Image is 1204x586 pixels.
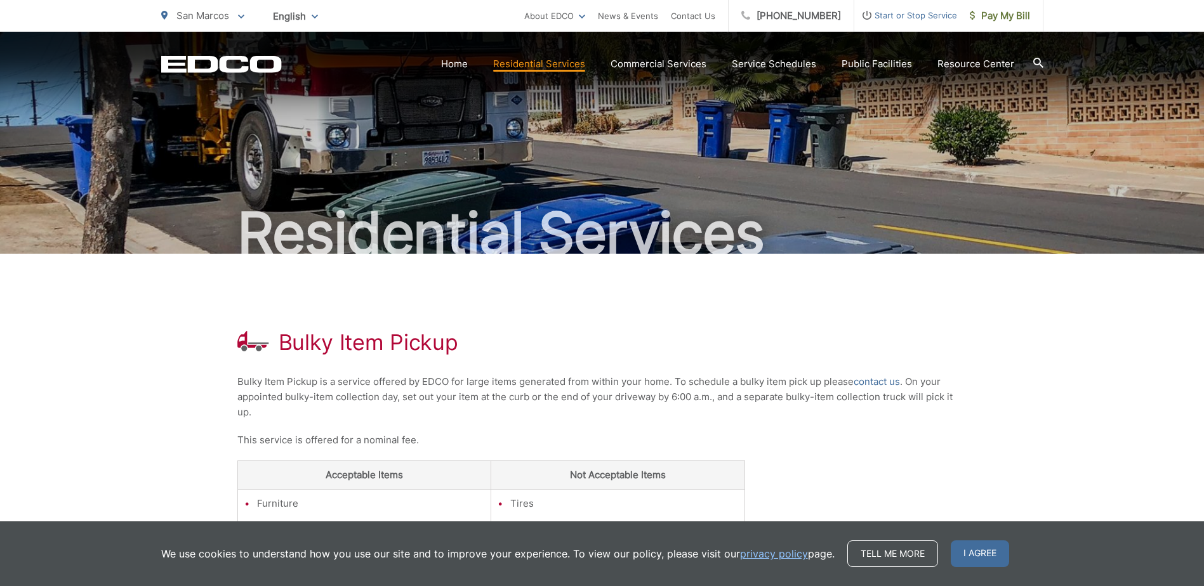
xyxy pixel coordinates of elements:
a: Home [441,56,468,72]
p: We use cookies to understand how you use our site and to improve your experience. To view our pol... [161,546,835,561]
a: Residential Services [493,56,585,72]
a: Contact Us [671,8,715,23]
a: About EDCO [524,8,585,23]
a: EDCD logo. Return to the homepage. [161,55,282,73]
a: Public Facilities [842,56,912,72]
a: privacy policy [740,546,808,561]
p: Bulky Item Pickup is a service offered by EDCO for large items generated from within your home. T... [237,374,967,420]
span: Pay My Bill [970,8,1030,23]
a: Service Schedules [732,56,816,72]
a: News & Events [598,8,658,23]
a: Resource Center [937,56,1014,72]
h2: Residential Services [161,202,1043,265]
h1: Bulky Item Pickup [279,330,458,355]
strong: Acceptable Items [326,469,403,481]
a: Tell me more [847,540,938,567]
li: Tires [510,496,738,511]
p: This service is offered for a nominal fee. [237,433,967,448]
li: Furniture [257,496,485,511]
span: English [263,5,327,27]
a: contact us [854,374,900,389]
a: Commercial Services [611,56,706,72]
span: I agree [951,540,1009,567]
strong: Not Acceptable Items [570,469,666,481]
span: San Marcos [176,10,229,22]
